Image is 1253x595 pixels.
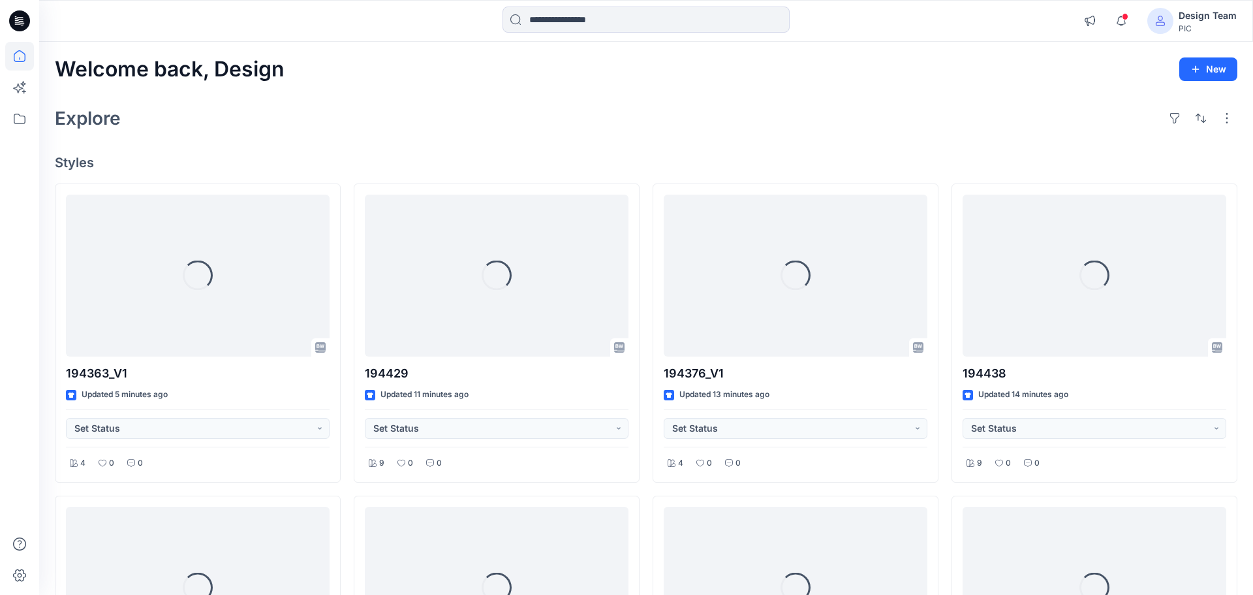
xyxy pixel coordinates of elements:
[109,457,114,470] p: 0
[80,457,85,470] p: 4
[138,457,143,470] p: 0
[679,388,769,402] p: Updated 13 minutes ago
[82,388,168,402] p: Updated 5 minutes ago
[1006,457,1011,470] p: 0
[379,457,384,470] p: 9
[1155,16,1166,26] svg: avatar
[380,388,469,402] p: Updated 11 minutes ago
[978,388,1068,402] p: Updated 14 minutes ago
[437,457,442,470] p: 0
[963,364,1226,383] p: 194438
[1179,8,1237,24] div: Design Team
[55,57,285,82] h2: Welcome back, Design
[1179,24,1237,33] div: PIC
[66,364,330,383] p: 194363_V1
[1179,57,1237,81] button: New
[977,457,982,470] p: 9
[365,364,628,383] p: 194429
[707,457,712,470] p: 0
[1034,457,1040,470] p: 0
[55,108,121,129] h2: Explore
[735,457,741,470] p: 0
[55,155,1237,170] h4: Styles
[664,364,927,383] p: 194376_V1
[408,457,413,470] p: 0
[678,457,683,470] p: 4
